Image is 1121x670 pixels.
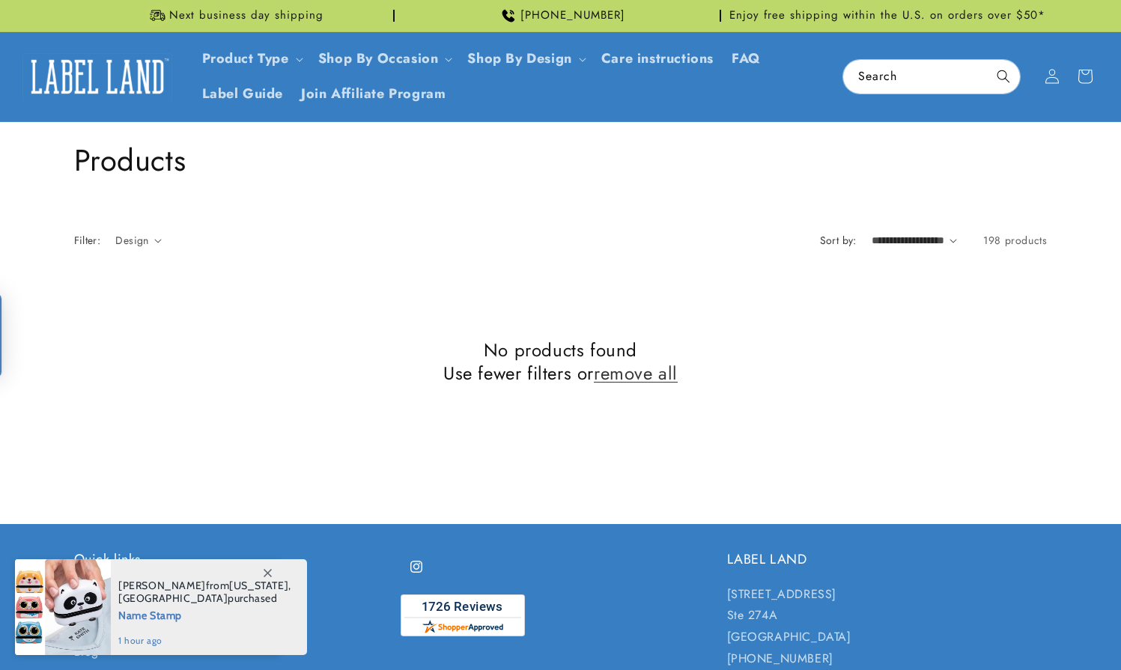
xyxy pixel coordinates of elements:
[118,579,206,592] span: [PERSON_NAME]
[971,606,1106,655] iframe: Gorgias live chat messenger
[17,48,178,106] a: Label Land
[820,233,857,248] label: Sort by:
[301,85,446,103] span: Join Affiliate Program
[118,579,291,605] span: from , purchased
[118,605,291,624] span: Name Stamp
[467,49,571,68] a: Shop By Design
[202,85,284,103] span: Label Guide
[115,233,162,249] summary: Design (0 selected)
[401,594,525,636] img: Customer Reviews
[987,60,1020,93] button: Search
[458,41,592,76] summary: Shop By Design
[193,41,309,76] summary: Product Type
[601,50,714,67] span: Care instructions
[983,233,1047,248] span: 198 products
[74,551,395,568] h2: Quick links
[727,551,1048,568] h2: LABEL LAND
[592,41,723,76] a: Care instructions
[318,50,439,67] span: Shop By Occasion
[309,41,459,76] summary: Shop By Occasion
[118,591,228,605] span: [GEOGRAPHIC_DATA]
[74,338,1048,385] h2: No products found Use fewer filters or
[115,233,148,248] span: Design
[292,76,455,112] a: Join Affiliate Program
[723,41,770,76] a: FAQ
[520,8,625,23] span: [PHONE_NUMBER]
[202,49,289,68] a: Product Type
[74,233,101,249] h2: Filter:
[729,8,1045,23] span: Enjoy free shipping within the U.S. on orders over $50*
[732,50,761,67] span: FAQ
[74,141,1048,180] h1: Products
[193,76,293,112] a: Label Guide
[169,8,323,23] span: Next business day shipping
[22,53,172,100] img: Label Land
[229,579,288,592] span: [US_STATE]
[594,362,678,385] a: remove all
[118,634,291,648] span: 1 hour ago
